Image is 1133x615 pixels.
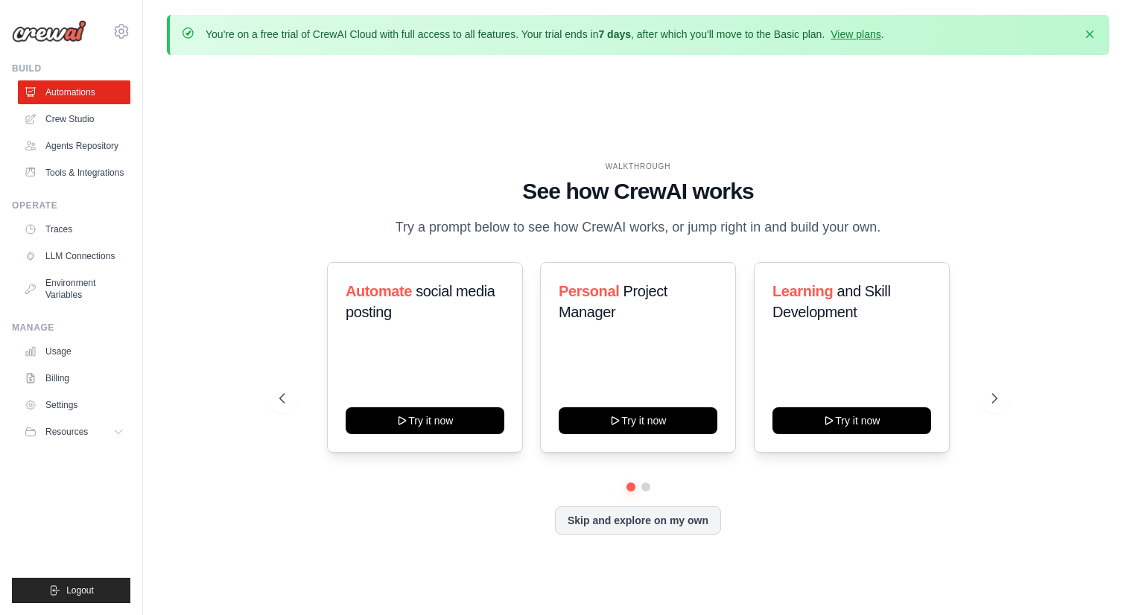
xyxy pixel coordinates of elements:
[18,420,130,444] button: Resources
[18,366,130,390] a: Billing
[45,426,88,438] span: Resources
[772,283,890,320] span: and Skill Development
[18,271,130,307] a: Environment Variables
[12,63,130,74] div: Build
[279,178,997,205] h1: See how CrewAI works
[388,217,889,238] p: Try a prompt below to see how CrewAI works, or jump right in and build your own.
[18,161,130,185] a: Tools & Integrations
[346,407,504,434] button: Try it now
[12,578,130,603] button: Logout
[206,27,884,42] p: You're on a free trial of CrewAI Cloud with full access to all features. Your trial ends in , aft...
[598,28,631,40] strong: 7 days
[18,107,130,131] a: Crew Studio
[66,584,94,596] span: Logout
[346,283,495,320] span: social media posting
[559,407,717,434] button: Try it now
[12,20,86,42] img: Logo
[772,283,833,299] span: Learning
[18,393,130,417] a: Settings
[18,80,130,104] a: Automations
[559,283,619,299] span: Personal
[18,244,130,268] a: LLM Connections
[346,283,412,299] span: Automate
[555,506,721,535] button: Skip and explore on my own
[18,340,130,363] a: Usage
[772,407,931,434] button: Try it now
[279,161,997,172] div: WALKTHROUGH
[18,134,130,158] a: Agents Repository
[831,28,880,40] a: View plans
[18,217,130,241] a: Traces
[12,200,130,211] div: Operate
[12,322,130,334] div: Manage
